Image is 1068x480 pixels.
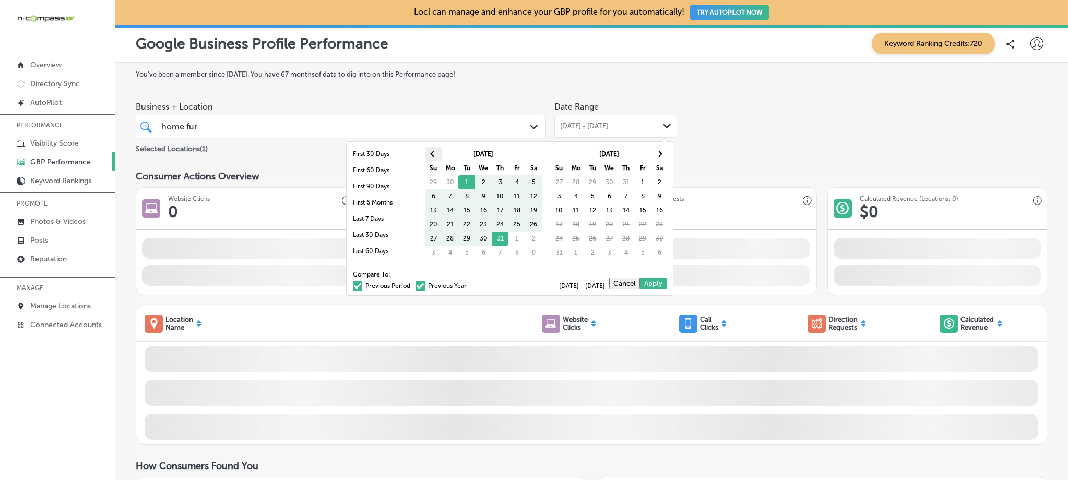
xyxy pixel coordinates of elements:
[136,102,546,112] span: Business + Location
[601,161,618,175] th: We
[30,320,102,329] p: Connected Accounts
[458,232,475,246] td: 29
[492,246,508,260] td: 7
[567,161,584,175] th: Mo
[618,218,634,232] td: 21
[475,161,492,175] th: We
[458,246,475,260] td: 5
[525,175,542,189] td: 5
[634,232,651,246] td: 29
[425,175,442,189] td: 29
[567,147,651,161] th: [DATE]
[425,218,442,232] td: 20
[651,246,668,260] td: 6
[508,189,525,203] td: 11
[492,189,508,203] td: 10
[651,232,668,246] td: 30
[567,189,584,203] td: 4
[492,161,508,175] th: Th
[508,175,525,189] td: 4
[601,189,618,203] td: 6
[872,33,995,54] span: Keyword Ranking Credits: 720
[584,175,601,189] td: 29
[634,203,651,218] td: 15
[347,178,420,195] li: First 90 Days
[584,218,601,232] td: 19
[634,161,651,175] th: Fr
[551,161,567,175] th: Su
[651,175,668,189] td: 2
[168,195,210,202] h3: Website Clicks
[30,158,91,166] p: GBP Performance
[492,232,508,246] td: 31
[525,218,542,232] td: 26
[492,218,508,232] td: 24
[492,203,508,218] td: 17
[618,232,634,246] td: 28
[347,162,420,178] li: First 60 Days
[618,203,634,218] td: 14
[567,246,584,260] td: 1
[601,232,618,246] td: 27
[651,189,668,203] td: 9
[353,283,410,289] label: Previous Period
[618,175,634,189] td: 31
[551,175,567,189] td: 27
[30,236,48,245] p: Posts
[353,271,390,278] span: Compare To:
[347,195,420,211] li: First 6 Months
[551,189,567,203] td: 3
[567,203,584,218] td: 11
[601,246,618,260] td: 3
[475,232,492,246] td: 30
[563,316,588,331] p: Website Clicks
[634,175,651,189] td: 1
[492,175,508,189] td: 3
[584,203,601,218] td: 12
[30,98,62,107] p: AutoPilot
[634,189,651,203] td: 8
[559,283,609,289] span: [DATE] - [DATE]
[551,203,567,218] td: 10
[525,189,542,203] td: 12
[442,189,458,203] td: 7
[601,203,618,218] td: 13
[442,218,458,232] td: 21
[960,316,994,331] p: Calculated Revenue
[347,259,420,275] li: Last 90 Days
[618,246,634,260] td: 4
[442,147,525,161] th: [DATE]
[634,246,651,260] td: 5
[525,161,542,175] th: Sa
[618,161,634,175] th: Th
[17,14,74,23] img: 660ab0bf-5cc7-4cb8-ba1c-48b5ae0f18e60NCTV_CLogo_TV_Black_-500x88.png
[30,79,80,88] p: Directory Sync
[508,203,525,218] td: 18
[165,316,193,331] p: Location Name
[651,203,668,218] td: 16
[30,61,62,69] p: Overview
[136,140,208,153] p: Selected Locations ( 1 )
[475,189,492,203] td: 9
[425,232,442,246] td: 27
[136,460,258,472] span: How Consumers Found You
[525,246,542,260] td: 9
[442,161,458,175] th: Mo
[551,232,567,246] td: 24
[601,218,618,232] td: 20
[30,302,91,310] p: Manage Locations
[475,218,492,232] td: 23
[458,189,475,203] td: 8
[584,246,601,260] td: 2
[828,316,858,331] p: Direction Requests
[442,246,458,260] td: 4
[347,227,420,243] li: Last 30 Days
[425,189,442,203] td: 6
[425,161,442,175] th: Su
[136,171,259,182] span: Consumer Actions Overview
[458,203,475,218] td: 15
[30,255,67,263] p: Reputation
[347,146,420,162] li: First 30 Days
[584,232,601,246] td: 26
[651,161,668,175] th: Sa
